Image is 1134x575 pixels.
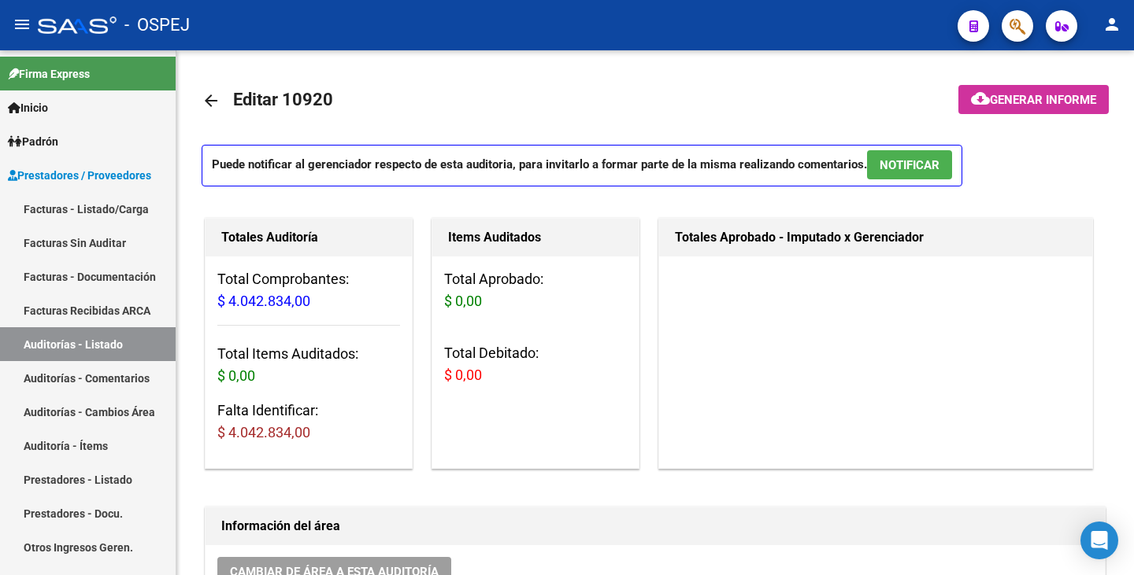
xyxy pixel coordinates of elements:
h1: Totales Auditoría [221,225,396,250]
span: - OSPEJ [124,8,190,42]
mat-icon: arrow_back [202,91,220,110]
h3: Total Debitado: [444,342,627,386]
p: Puede notificar al gerenciador respecto de esta auditoria, para invitarlo a formar parte de la mi... [202,145,962,186]
span: NOTIFICAR [880,158,939,172]
h3: Total Aprobado: [444,268,627,312]
span: Inicio [8,99,48,116]
span: $ 4.042.834,00 [217,424,310,440]
h1: Totales Aprobado - Imputado x Gerenciador [675,225,1077,250]
span: Editar 10920 [233,90,333,109]
h3: Total Comprobantes: [217,268,400,312]
span: Padrón [8,133,58,150]
mat-icon: cloud_download [971,89,990,108]
span: Generar informe [990,93,1096,107]
button: NOTIFICAR [867,150,952,179]
span: Firma Express [8,65,90,83]
span: $ 0,00 [444,367,482,383]
button: Generar informe [958,85,1109,114]
span: $ 0,00 [444,293,482,309]
span: Prestadores / Proveedores [8,167,151,184]
span: $ 0,00 [217,367,255,384]
mat-icon: person [1102,15,1121,34]
h1: Items Auditados [448,225,623,250]
div: Open Intercom Messenger [1080,522,1118,559]
h3: Total Items Auditados: [217,343,400,387]
span: $ 4.042.834,00 [217,293,310,309]
h3: Falta Identificar: [217,400,400,444]
mat-icon: menu [13,15,31,34]
h1: Información del área [221,514,1089,539]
